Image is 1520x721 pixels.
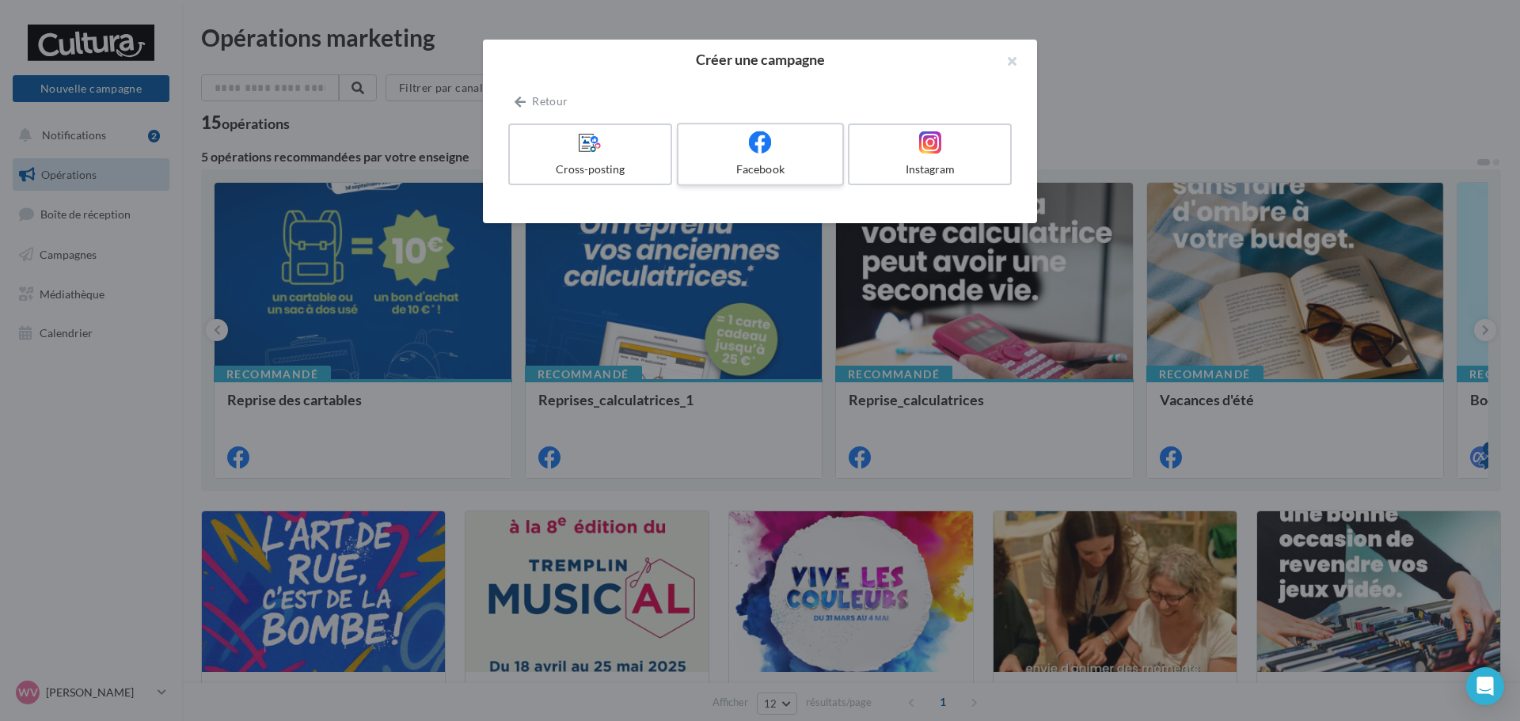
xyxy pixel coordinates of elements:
[685,161,835,177] div: Facebook
[508,52,1012,66] h2: Créer une campagne
[516,161,664,177] div: Cross-posting
[856,161,1004,177] div: Instagram
[508,92,574,111] button: Retour
[1466,667,1504,705] div: Open Intercom Messenger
